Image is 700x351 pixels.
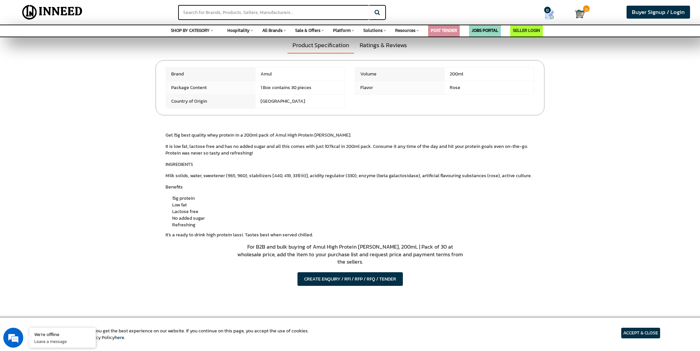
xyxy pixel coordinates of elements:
[3,181,127,205] textarea: Type your message and click 'Submit'
[34,338,91,344] p: Leave a message
[227,27,250,34] span: Hospitality
[172,208,534,215] li: Lactose free
[35,37,112,46] div: Leave a message
[115,334,124,341] a: here
[627,6,690,19] a: Buyer Signup / Login
[529,7,575,22] a: my Quotes 0
[333,27,351,34] span: Platform
[11,40,28,44] img: logo_Zg8I0qSkbAqR2WFHt3p6CTuqpyXMFPubPcD2OT02zFN43Cy9FUNNG3NEPhM_Q1qe_.png
[431,27,457,34] a: POST TENDER
[297,272,403,286] button: CREATE ENQUIRY / RFI / RFP / RFQ / TENDER
[256,95,345,108] span: [GEOGRAPHIC_DATA]
[46,175,51,178] img: salesiqlogo_leal7QplfZFryJ6FIlVepeu7OftD7mt8q6exU6-34PB8prfIgodN67KcxXM9Y7JQ_.png
[166,143,534,157] p: It is low fat, lactose free and has no added sugar and all this comes with just 107kcal in 200ml ...
[544,9,554,19] img: Show My Quotes
[513,27,540,34] a: SELLER LOGIN
[575,9,585,19] img: Cart
[395,27,415,34] span: Resources
[236,243,464,273] p: For B2B and bulk buying of Amul High Protein [PERSON_NAME], 200mL | Pack of 30 at wholesale price...
[621,328,660,338] article: ACCEPT & CLOSE
[14,84,116,151] span: We are offline. Please leave us a message.
[172,222,534,228] li: Refreshing
[166,132,534,139] p: Get 15g best quality whey protein in a 200ml pack of Amul High Protein [PERSON_NAME].
[632,8,685,16] span: Buyer Signup / Login
[172,215,534,222] li: No added sugar
[172,202,534,208] li: Low fat
[295,27,320,34] span: Sale & Offers
[445,81,534,94] span: Rose
[166,81,256,94] span: Package Content
[109,3,125,19] div: Minimize live chat window
[166,67,256,81] span: Brand
[583,5,590,12] span: 0
[52,174,84,179] em: Driven by SalesIQ
[472,27,498,34] a: JOBS PORTAL
[445,67,534,81] span: 200ml
[355,38,412,53] a: Ratings & Reviews
[544,7,551,13] span: 0
[575,7,582,21] a: Cart 0
[17,4,88,21] img: Inneed.Market
[363,27,383,34] span: Solutions
[40,328,309,341] article: We use cookies to ensure you get the best experience on our website. If you continue on this page...
[166,95,256,108] span: Country of Origin
[355,81,445,94] span: Flavor
[97,205,121,214] em: Submit
[34,331,91,337] div: We're offline
[256,81,345,94] span: 1 Box contains 30 pieces
[166,184,534,190] p: Benefits
[171,27,210,34] span: SHOP BY CATEGORY
[256,67,345,81] span: Amul
[166,161,534,168] p: INGREDIENTS
[172,195,534,202] li: 15g protein
[288,38,354,54] a: Product Specification
[166,173,534,179] p: Milk solids, water, sweetener (965, 960), stabilizers [440, 418, 331(iii)], acidity regulator (33...
[178,5,369,20] input: Search for Brands, Products, Sellers, Manufacturers...
[262,27,283,34] span: All Brands
[166,232,534,238] p: It’s a ready to drink high protein lassi. Tastes best when served chilled.
[355,67,445,81] span: Volume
